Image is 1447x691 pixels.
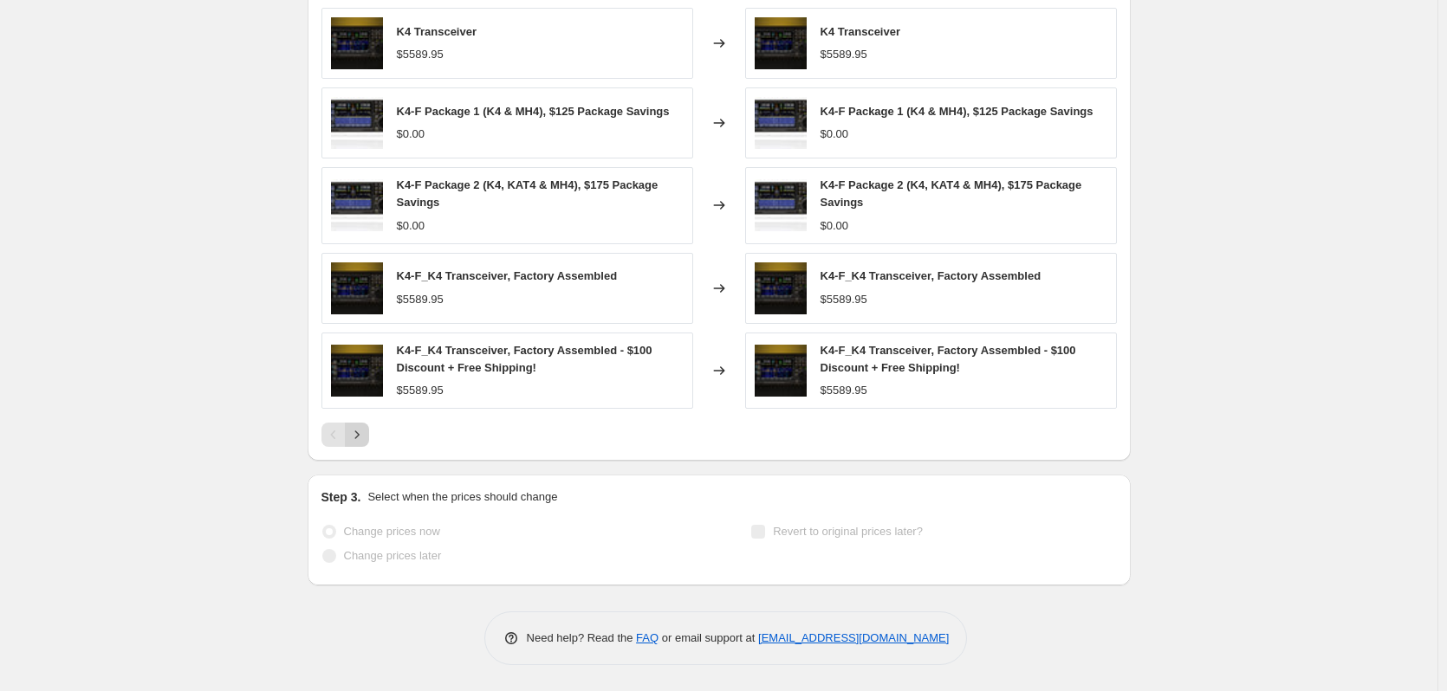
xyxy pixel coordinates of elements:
[397,344,652,374] span: K4-F_K4 Transceiver, Factory Assembled - $100 Discount + Free Shipping!
[331,97,383,149] img: k4-front-white-bg-product_fc5b8916-3e59-4a7e-9a72-005d9a8ab3b3_80x.jpg
[821,344,1076,374] span: K4-F_K4 Transceiver, Factory Assembled - $100 Discount + Free Shipping!
[755,179,807,231] img: k4-front-white-bg-product_db7cb3af-3c9f-4775-9dff-08a54f3edd1f_80x.jpg
[331,345,383,397] img: k4front-headonsplitscreen-updated11_20_47a1f817-897a-42ad-9ffb-7773eab3ec7a_80x.jpg
[344,549,442,562] span: Change prices later
[397,382,444,399] div: $5589.95
[821,269,1041,282] span: K4-F_K4 Transceiver, Factory Assembled
[397,25,477,38] span: K4 Transceiver
[331,17,383,69] img: k4front-headonsplitscreen-updated11_20_80x.jpg
[367,488,557,506] p: Select when the prices should change
[755,97,807,149] img: k4-front-white-bg-product_fc5b8916-3e59-4a7e-9a72-005d9a8ab3b3_80x.jpg
[755,345,807,397] img: k4front-headonsplitscreen-updated11_20_47a1f817-897a-42ad-9ffb-7773eab3ec7a_80x.jpg
[331,179,383,231] img: k4-front-white-bg-product_db7cb3af-3c9f-4775-9dff-08a54f3edd1f_80x.jpg
[758,631,949,644] a: [EMAIL_ADDRESS][DOMAIN_NAME]
[821,178,1082,209] span: K4-F Package 2 (K4, KAT4 & MH4), $175 Package Savings
[397,178,659,209] span: K4-F Package 2 (K4, KAT4 & MH4), $175 Package Savings
[397,105,670,118] span: K4-F Package 1 (K4 & MH4), $125 Package Savings
[821,217,849,235] div: $0.00
[821,105,1093,118] span: K4-F Package 1 (K4 & MH4), $125 Package Savings
[821,382,867,399] div: $5589.95
[821,126,849,143] div: $0.00
[321,423,369,447] nav: Pagination
[397,269,618,282] span: K4-F_K4 Transceiver, Factory Assembled
[821,25,901,38] span: K4 Transceiver
[345,423,369,447] button: Next
[821,46,867,63] div: $5589.95
[344,525,440,538] span: Change prices now
[397,291,444,308] div: $5589.95
[527,631,637,644] span: Need help? Read the
[397,217,425,235] div: $0.00
[321,488,361,506] h2: Step 3.
[773,525,923,538] span: Revert to original prices later?
[636,631,659,644] a: FAQ
[755,17,807,69] img: k4front-headonsplitscreen-updated11_20_80x.jpg
[397,46,444,63] div: $5589.95
[659,631,758,644] span: or email support at
[397,126,425,143] div: $0.00
[755,262,807,314] img: k4front-headonsplitscreen-updated11_20_47a1f817-897a-42ad-9ffb-7773eab3ec7a_80x.jpg
[331,262,383,314] img: k4front-headonsplitscreen-updated11_20_47a1f817-897a-42ad-9ffb-7773eab3ec7a_80x.jpg
[821,291,867,308] div: $5589.95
